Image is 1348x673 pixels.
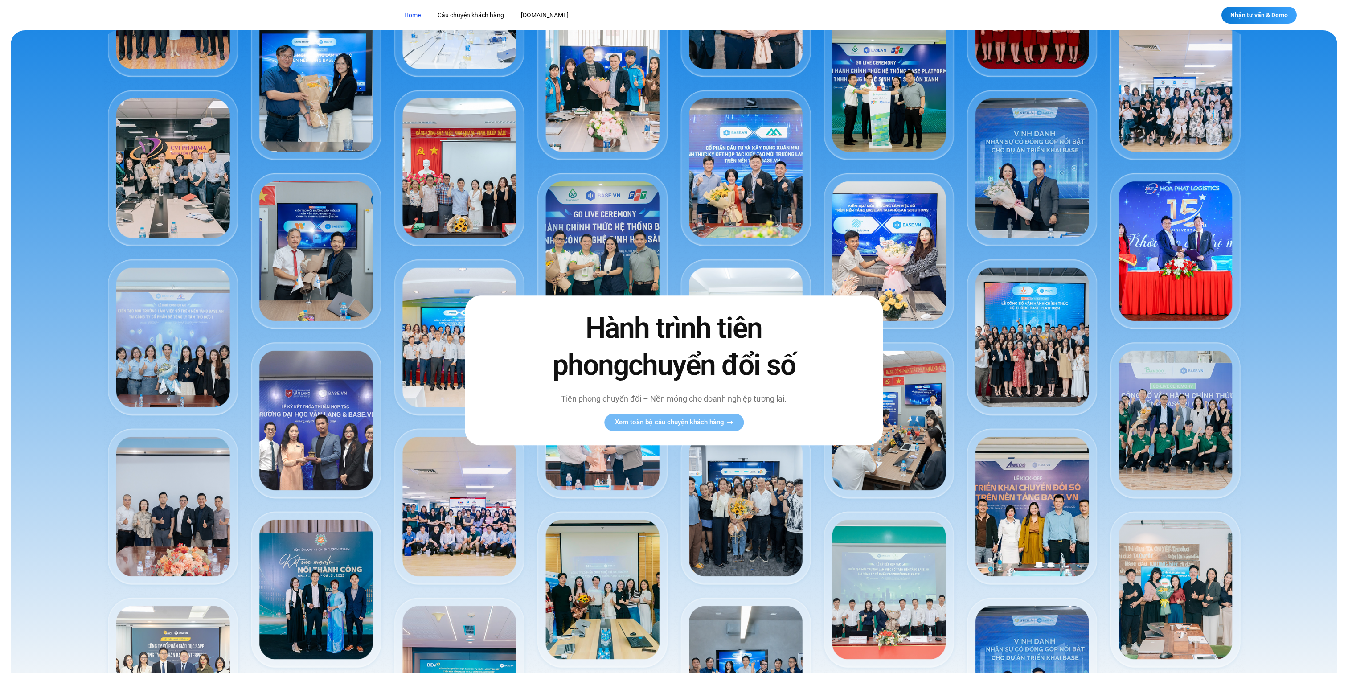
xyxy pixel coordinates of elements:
[397,7,743,24] nav: Menu
[431,7,511,24] a: Câu chuyện khách hàng
[628,349,795,382] span: chuyển đổi số
[533,310,814,384] h2: Hành trình tiên phong
[1221,7,1297,24] a: Nhận tư vấn & Demo
[604,414,744,431] a: Xem toàn bộ câu chuyện khách hàng
[1230,12,1288,18] span: Nhận tư vấn & Demo
[615,419,724,426] span: Xem toàn bộ câu chuyện khách hàng
[397,7,427,24] a: Home
[533,393,814,405] p: Tiên phong chuyển đổi – Nền móng cho doanh nghiệp tương lai.
[514,7,575,24] a: [DOMAIN_NAME]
